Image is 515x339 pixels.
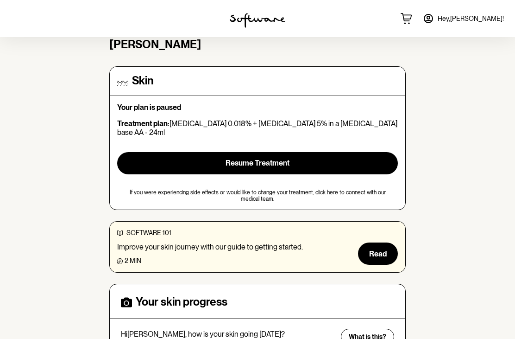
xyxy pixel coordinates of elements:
[136,295,227,309] h4: Your skin progress
[117,152,398,174] button: Resume Treatment
[132,74,153,88] h4: Skin
[117,119,398,137] p: [MEDICAL_DATA] 0.018% + [MEDICAL_DATA] 5% in a [MEDICAL_DATA] base AA - 24ml
[121,330,335,339] p: Hi [PERSON_NAME] , how is your skin going [DATE]?
[226,159,289,167] span: Resume Treatment
[315,189,338,196] a: click here
[438,15,504,23] span: Hey, [PERSON_NAME] !
[126,229,171,237] span: software 101
[369,249,387,258] span: Read
[358,243,398,265] button: Read
[117,243,303,251] p: Improve your skin journey with our guide to getting started.
[117,103,398,112] p: Your plan is paused
[109,38,406,51] h4: [PERSON_NAME]
[125,257,141,264] span: 2 min
[417,7,509,30] a: Hey,[PERSON_NAME]!
[230,13,285,28] img: software logo
[117,189,398,203] span: If you were experiencing side effects or would like to change your treatment, to connect with our...
[117,119,170,128] strong: Treatment plan:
